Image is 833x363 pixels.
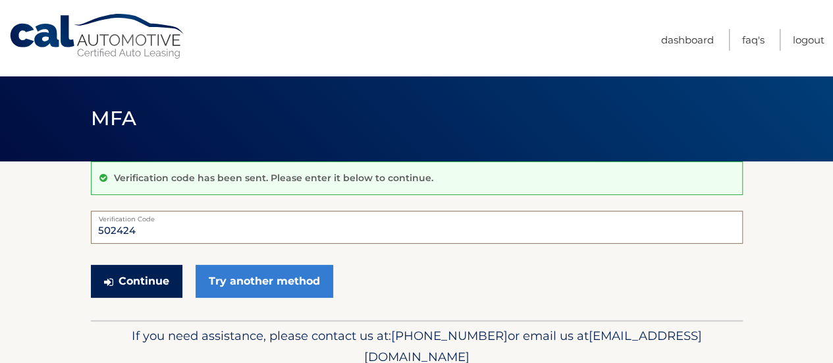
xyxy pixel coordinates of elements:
a: Dashboard [661,29,714,51]
button: Continue [91,265,182,298]
span: [PHONE_NUMBER] [391,328,508,343]
span: MFA [91,106,137,130]
a: FAQ's [742,29,765,51]
a: Cal Automotive [9,13,186,60]
a: Logout [793,29,824,51]
input: Verification Code [91,211,743,244]
a: Try another method [196,265,333,298]
p: Verification code has been sent. Please enter it below to continue. [114,172,433,184]
label: Verification Code [91,211,743,221]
